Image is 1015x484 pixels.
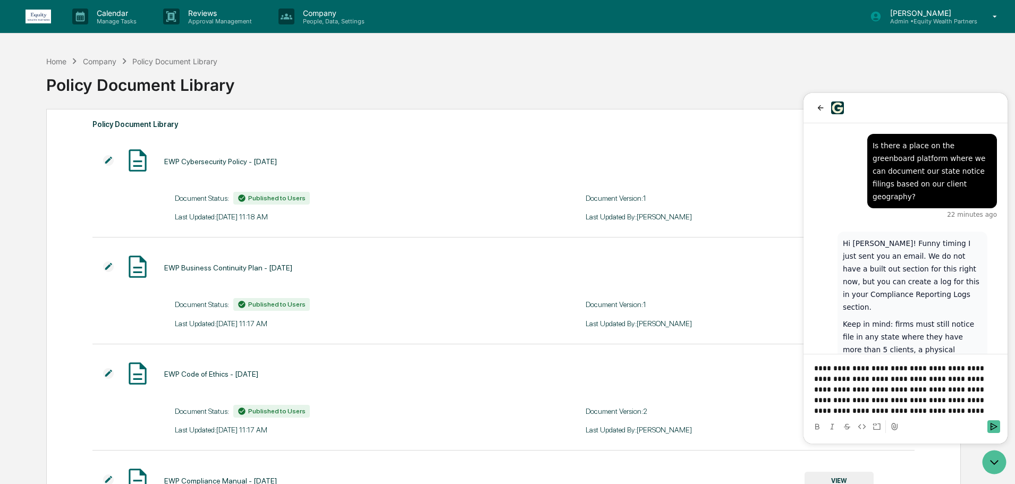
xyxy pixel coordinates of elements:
[803,93,1008,444] iframe: Customer support window
[882,18,977,25] p: Admin • Equity Wealth Partners
[83,57,116,66] div: Company
[164,157,277,166] div: EWP Cybersecurity Policy - [DATE]
[180,18,257,25] p: Approval Management
[586,194,915,202] div: Document Version: 1
[586,407,915,415] div: Document Version: 2
[294,18,370,25] p: People, Data, Settings
[180,9,257,18] p: Reviews
[248,194,306,202] span: Published to Users
[175,213,504,221] div: Last Updated: [DATE] 11:18 AM
[175,192,504,205] div: Document Status:
[103,155,114,166] img: Additional Document Icon
[124,360,151,387] img: Document Icon
[175,405,504,418] div: Document Status:
[294,9,370,18] p: Company
[981,449,1010,478] iframe: Open customer support
[248,407,306,415] span: Published to Users
[88,9,142,18] p: Calendar
[586,300,915,309] div: Document Version: 1
[248,301,306,308] span: Published to Users
[124,147,151,174] img: Document Icon
[164,264,292,272] div: EWP Business Continuity Plan - [DATE]
[586,319,915,328] div: Last Updated By: [PERSON_NAME]
[103,261,114,272] img: Additional Document Icon
[175,319,504,328] div: Last Updated: [DATE] 11:17 AM
[124,253,151,280] img: Document Icon
[46,57,66,66] div: Home
[46,67,960,95] div: Policy Document Library
[175,298,504,311] div: Document Status:
[26,10,51,23] img: logo
[175,426,504,434] div: Last Updated: [DATE] 11:17 AM
[882,9,977,18] p: [PERSON_NAME]
[88,18,142,25] p: Manage Tasks
[586,213,915,221] div: Last Updated By: [PERSON_NAME]
[92,117,915,131] div: Policy Document Library
[103,368,114,379] img: Additional Document Icon
[586,426,915,434] div: Last Updated By: [PERSON_NAME]
[132,57,217,66] div: Policy Document Library
[164,370,258,378] div: EWP Code of Ethics - [DATE]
